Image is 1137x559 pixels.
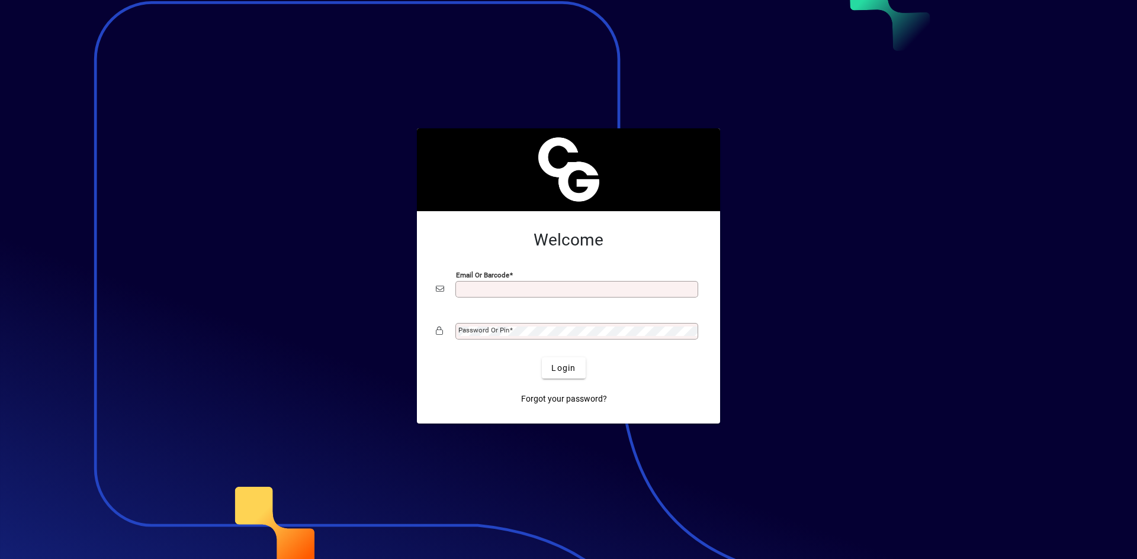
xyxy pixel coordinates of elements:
button: Login [542,357,585,379]
span: Forgot your password? [521,393,607,405]
mat-label: Password or Pin [458,326,509,334]
h2: Welcome [436,230,701,250]
a: Forgot your password? [516,388,612,409]
mat-label: Email or Barcode [456,271,509,279]
span: Login [551,362,576,374]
